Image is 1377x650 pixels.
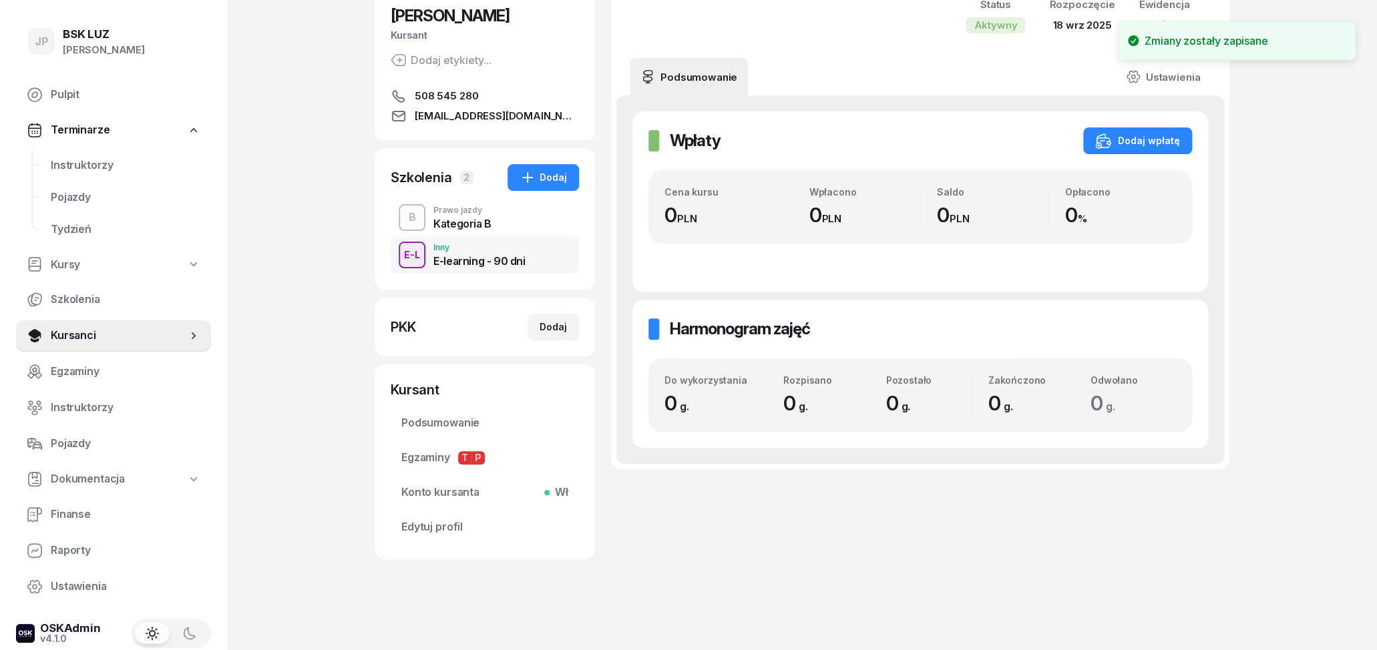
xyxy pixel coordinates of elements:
[391,407,579,439] a: Podsumowanie
[433,206,491,214] div: Prawo jazdy
[51,221,200,238] span: Tydzień
[886,374,971,386] div: Pozostało
[391,380,579,399] div: Kursant
[809,186,921,198] div: Wpłacono
[51,86,200,103] span: Pulpit
[886,391,971,416] div: 0
[401,519,568,536] span: Edytuj profil
[950,212,970,225] small: PLN
[680,400,689,413] small: g.
[401,484,568,501] span: Konto kursanta
[16,392,211,424] a: Instruktorzy
[391,318,416,336] div: PKK
[630,58,748,95] a: Podsumowanie
[528,314,579,340] button: Dodaj
[401,449,568,466] span: Egzaminy
[40,634,101,643] div: v4.1.0
[966,17,1025,33] div: Aktywny
[16,464,211,495] a: Dokumentacja
[664,374,767,386] div: Do wykorzystania
[51,470,125,488] span: Dokumentacja
[51,542,200,559] span: Raporty
[16,249,211,280] a: Kursy
[433,244,525,252] div: Inny
[937,203,1048,228] div: 0
[391,168,452,187] div: Szkolenia
[16,115,211,145] a: Terminarze
[1077,212,1087,225] small: %
[401,414,568,432] span: Podsumowanie
[391,27,579,44] div: Kursant
[16,498,211,530] a: Finanse
[433,218,491,229] div: Kategoria B
[460,171,473,184] span: 2
[391,52,491,68] button: Dodaj etykiety...
[391,442,579,474] a: EgzaminyTP
[51,506,200,523] span: Finanse
[40,213,211,245] a: Tydzień
[391,6,510,25] span: [PERSON_NAME]
[51,157,200,174] span: Instruktorzy
[51,291,200,308] span: Szkolenia
[1091,374,1176,386] div: Odwołano
[1095,133,1180,149] div: Dodaj wpłatę
[16,356,211,388] a: Egzaminy
[1145,33,1267,49] div: Zmiany zostały zapisane
[16,534,211,566] a: Raporty
[508,164,579,191] button: Dodaj
[433,256,525,266] div: E-learning - 90 dni
[1083,127,1192,154] button: Dodaj wpłatę
[51,399,200,416] span: Instruktorzy
[35,35,49,47] span: JP
[63,28,145,39] div: BSK LUZ
[16,284,211,316] a: Szkolenia
[391,236,579,274] button: E-LInnyE-learning - 90 dni
[415,88,478,104] span: 508 545 280
[1091,391,1122,415] span: 0
[16,79,211,111] a: Pulpit
[1052,19,1111,31] span: 18 wrz 2025
[540,319,567,335] div: Dodaj
[821,212,841,225] small: PLN
[391,476,579,509] a: Konto kursantaWł
[16,570,211,602] a: Ustawienia
[550,484,568,501] span: Wł
[391,108,579,124] a: [EMAIL_ADDRESS][DOMAIN_NAME]
[664,186,793,198] div: Cena kursu
[677,212,697,225] small: PLN
[670,318,810,340] h2: Harmonogram zajęć
[51,435,200,452] span: Pojazdy
[399,246,425,263] div: E-L
[471,451,485,464] span: P
[1115,58,1211,95] a: Ustawienia
[783,374,869,386] div: Rozpisano
[1106,400,1115,413] small: g.
[16,428,211,460] a: Pojazdy
[1065,186,1177,198] div: Opłacono
[399,242,425,268] button: E-L
[51,363,200,380] span: Egzaminy
[51,256,80,273] span: Kursy
[391,88,579,104] a: 508 545 280
[1003,400,1012,413] small: g.
[670,130,721,151] h2: Wpłaty
[403,206,421,229] div: B
[664,391,696,415] span: 0
[783,391,815,415] span: 0
[51,189,200,206] span: Pojazdy
[391,511,579,543] a: Edytuj profil
[901,400,910,413] small: g.
[1065,203,1177,228] div: 0
[40,623,101,634] div: OSKAdmin
[809,203,921,228] div: 0
[937,186,1048,198] div: Saldo
[799,400,808,413] small: g.
[391,199,579,236] button: BPrawo jazdyKategoria B
[988,391,1020,415] span: 0
[51,327,187,344] span: Kursanci
[16,623,35,642] img: logo-xs-dark@2x.png
[51,121,110,139] span: Terminarze
[399,204,425,231] button: B
[458,451,471,464] span: T
[664,203,793,228] div: 0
